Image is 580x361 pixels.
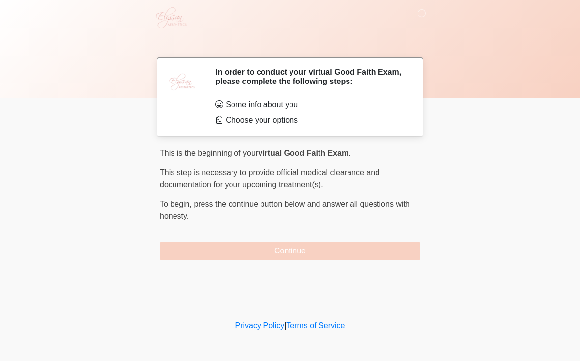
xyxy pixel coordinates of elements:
[160,242,420,260] button: Continue
[160,200,194,208] span: To begin,
[160,149,258,157] span: This is the beginning of your
[160,200,410,220] span: press the continue button below and answer all questions with honesty.
[258,149,348,157] strong: virtual Good Faith Exam
[152,35,428,54] h1: ‎ ‎ ‎ ‎
[235,321,285,330] a: Privacy Policy
[348,149,350,157] span: .
[215,67,406,86] h2: In order to conduct your virtual Good Faith Exam, please complete the following steps:
[215,114,406,126] li: Choose your options
[284,321,286,330] a: |
[150,7,191,28] img: Elysian Aesthetics Logo
[167,67,197,97] img: Agent Avatar
[215,99,406,111] li: Some info about you
[286,321,345,330] a: Terms of Service
[160,168,379,189] span: This step is necessary to provide official medical clearance and documentation for your upcoming ...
